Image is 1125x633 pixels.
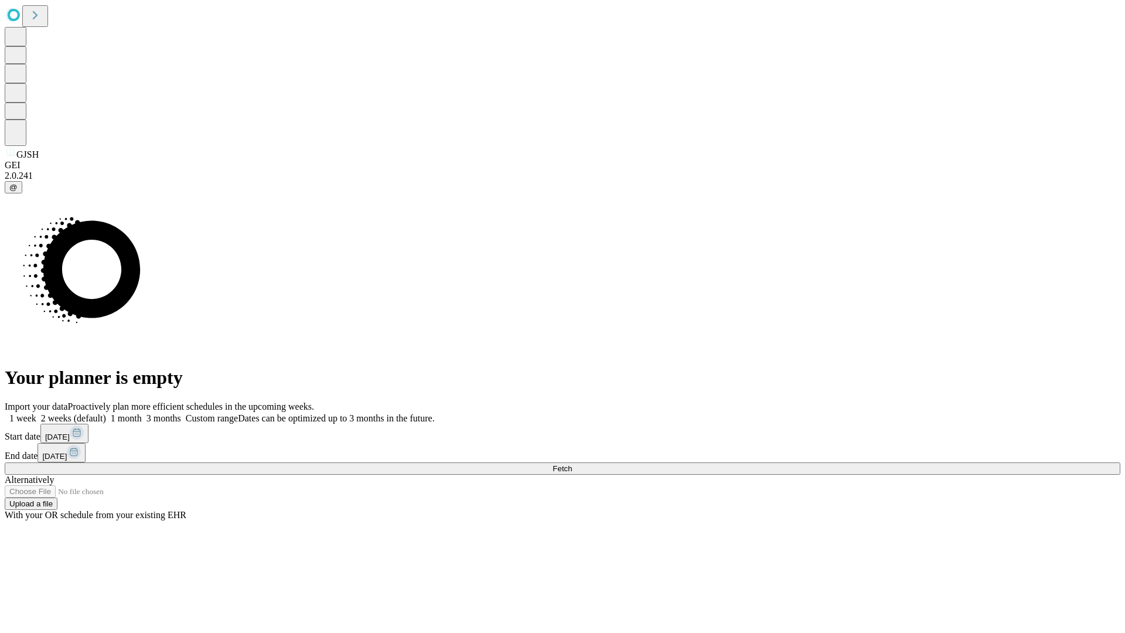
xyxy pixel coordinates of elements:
span: Fetch [553,464,572,473]
span: Dates can be optimized up to 3 months in the future. [238,413,434,423]
span: 1 week [9,413,36,423]
div: Start date [5,424,1120,443]
span: @ [9,183,18,192]
span: 2 weeks (default) [41,413,106,423]
span: GJSH [16,149,39,159]
button: [DATE] [40,424,88,443]
span: Alternatively [5,475,54,485]
span: [DATE] [45,433,70,441]
h1: Your planner is empty [5,367,1120,389]
div: GEI [5,160,1120,171]
span: Proactively plan more efficient schedules in the upcoming weeks. [68,401,314,411]
span: 3 months [146,413,181,423]
div: End date [5,443,1120,462]
button: [DATE] [37,443,86,462]
button: @ [5,181,22,193]
span: [DATE] [42,452,67,461]
span: Import your data [5,401,68,411]
span: With your OR schedule from your existing EHR [5,510,186,520]
button: Upload a file [5,498,57,510]
div: 2.0.241 [5,171,1120,181]
button: Fetch [5,462,1120,475]
span: 1 month [111,413,142,423]
span: Custom range [186,413,238,423]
